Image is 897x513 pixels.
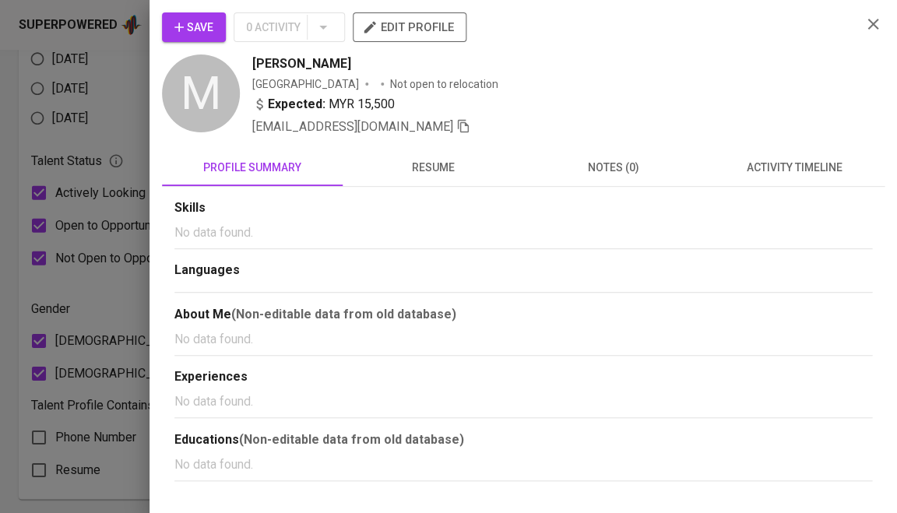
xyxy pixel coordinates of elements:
span: activity timeline [713,158,875,177]
span: [PERSON_NAME] [252,54,351,73]
p: No data found. [174,223,872,242]
span: edit profile [365,17,454,37]
div: Skills [174,199,872,217]
p: Not open to relocation [390,76,498,92]
a: edit profile [353,20,466,33]
p: No data found. [174,455,872,474]
span: [EMAIL_ADDRESS][DOMAIN_NAME] [252,119,453,134]
b: (Non-editable data from old database) [231,307,456,322]
b: Expected: [268,95,325,114]
p: No data found. [174,330,872,349]
b: (Non-editable data from old database) [239,432,464,447]
span: profile summary [171,158,333,177]
p: No data found. [174,392,872,411]
div: [GEOGRAPHIC_DATA] [252,76,359,92]
div: M [162,54,240,132]
div: Experiences [174,368,872,386]
span: notes (0) [533,158,695,177]
div: Educations [174,430,872,449]
div: MYR 15,500 [252,95,395,114]
button: Save [162,12,226,42]
div: Languages [174,262,872,279]
button: edit profile [353,12,466,42]
span: resume [352,158,514,177]
span: Save [174,18,213,37]
div: About Me [174,305,872,324]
